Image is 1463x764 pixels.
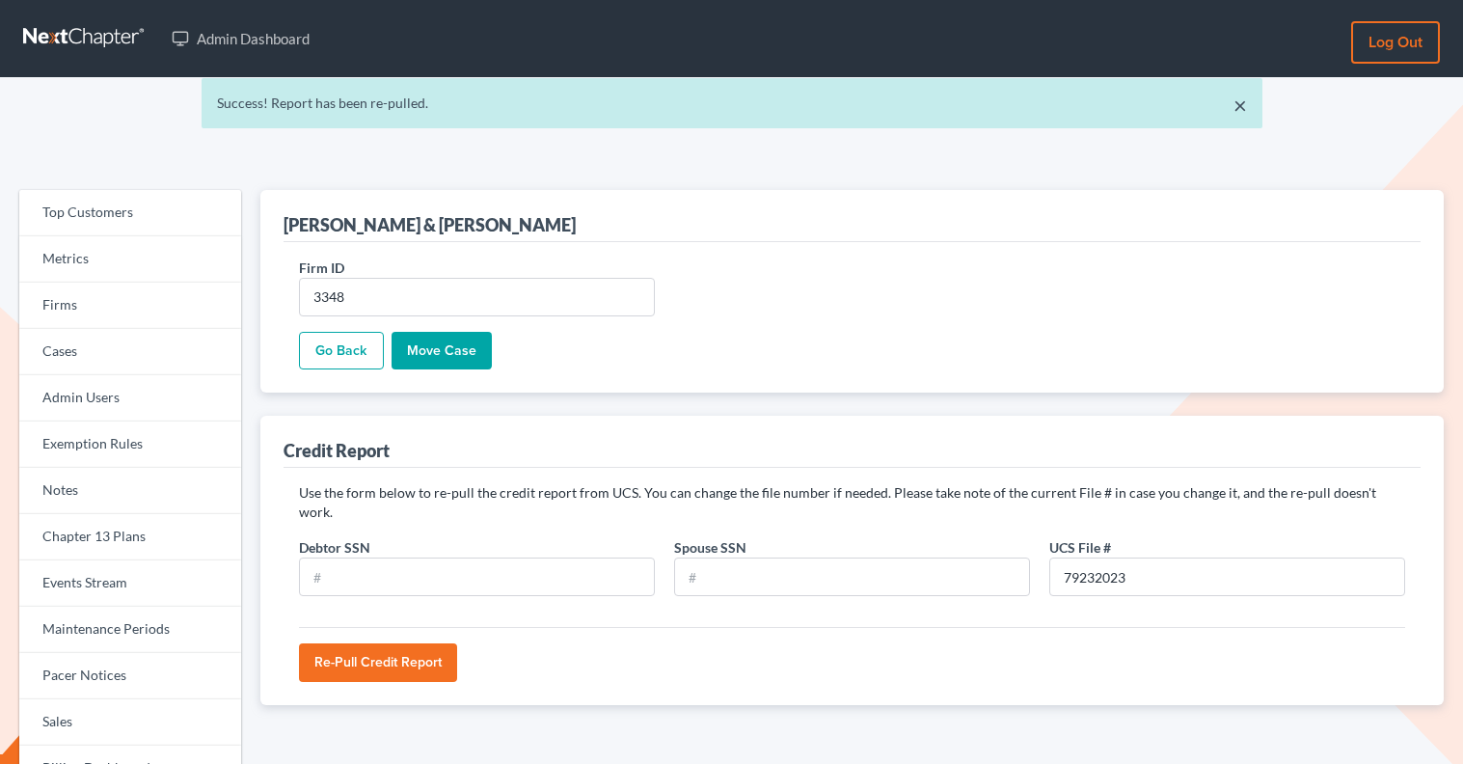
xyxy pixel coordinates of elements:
[19,236,241,283] a: Metrics
[299,258,344,278] label: Firm ID
[19,468,241,514] a: Notes
[299,558,655,596] input: #
[19,375,241,422] a: Admin Users
[392,332,492,370] input: Move Case
[299,332,384,370] a: Go Back
[299,278,655,316] input: Firm ID
[162,21,319,56] a: Admin Dashboard
[19,699,241,746] a: Sales
[19,560,241,607] a: Events Stream
[19,283,241,329] a: Firms
[19,514,241,560] a: Chapter 13 Plans
[1049,558,1405,596] input: Enter UCS File #
[19,653,241,699] a: Pacer Notices
[19,607,241,653] a: Maintenance Periods
[217,94,1247,113] div: Success! Report has been re-pulled.
[299,483,1406,522] p: Use the form below to re-pull the credit report from UCS. You can change the file number if neede...
[299,537,370,558] label: Debtor SSN
[1351,21,1440,64] a: Log out
[19,190,241,236] a: Top Customers
[1233,94,1247,117] a: ×
[299,643,457,682] input: Re-Pull Credit Report
[19,329,241,375] a: Cases
[674,558,1030,596] input: #
[674,537,746,558] label: Spouse SSN
[284,213,576,236] div: [PERSON_NAME] & [PERSON_NAME]
[19,422,241,468] a: Exemption Rules
[1049,537,1111,558] label: UCS File #
[284,439,390,462] div: Credit Report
